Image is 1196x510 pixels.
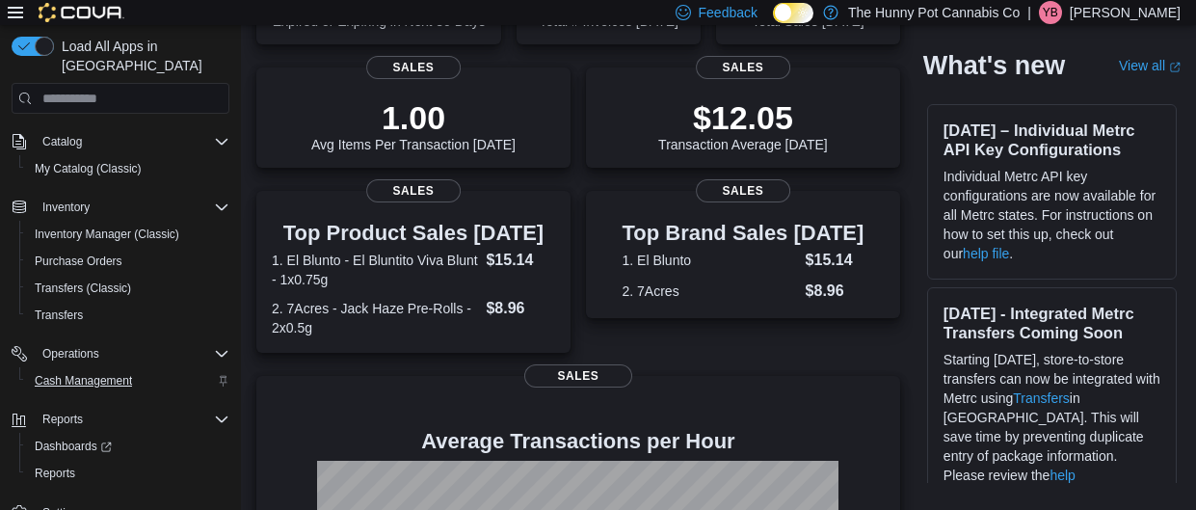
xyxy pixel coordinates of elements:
span: Dark Mode [773,23,774,24]
p: Individual Metrc API key configurations are now available for all Metrc states. For instructions ... [944,167,1160,263]
p: 1.00 [311,98,516,137]
span: Sales [366,179,461,202]
span: YB [1043,1,1058,24]
span: Reports [35,466,75,481]
p: The Hunny Pot Cannabis Co [848,1,1020,24]
span: Sales [696,56,790,79]
span: Catalog [35,130,229,153]
button: Reports [35,408,91,431]
span: Reports [35,408,229,431]
span: Purchase Orders [27,250,229,273]
span: Inventory Manager (Classic) [27,223,229,246]
dd: $8.96 [486,297,554,320]
svg: External link [1169,61,1181,72]
a: Cash Management [27,369,140,392]
dt: 2. 7Acres - Jack Haze Pre-Rolls - 2x0.5g [272,299,478,337]
a: Inventory Manager (Classic) [27,223,187,246]
span: Inventory Manager (Classic) [35,227,179,242]
h3: [DATE] – Individual Metrc API Key Configurations [944,121,1160,159]
p: $12.05 [658,98,828,137]
a: My Catalog (Classic) [27,157,149,180]
dd: $15.14 [806,249,864,272]
img: Cova [39,3,124,22]
div: Yatin Balaji [1039,1,1062,24]
h3: [DATE] - Integrated Metrc Transfers Coming Soon [944,304,1160,342]
span: Sales [366,56,461,79]
button: Purchase Orders [19,248,237,275]
span: Catalog [42,134,82,149]
dt: 2. 7Acres [623,282,798,301]
h3: Top Brand Sales [DATE] [623,222,864,245]
div: Transaction Average [DATE] [658,98,828,152]
div: Avg Items Per Transaction [DATE] [311,98,516,152]
a: Reports [27,462,83,485]
dd: $15.14 [486,249,554,272]
button: Reports [4,406,237,433]
span: Reports [27,462,229,485]
a: Dashboards [27,435,120,458]
p: [PERSON_NAME] [1070,1,1181,24]
h2: What's new [923,50,1065,81]
button: Inventory Manager (Classic) [19,221,237,248]
span: Feedback [699,3,757,22]
dt: 1. El Blunto [623,251,798,270]
span: Load All Apps in [GEOGRAPHIC_DATA] [54,37,229,75]
button: Catalog [4,128,237,155]
span: Cash Management [35,373,132,389]
a: help documentation [944,468,1076,502]
span: Inventory [42,200,90,215]
span: Operations [42,346,99,362]
a: Purchase Orders [27,250,130,273]
span: Purchase Orders [35,254,122,269]
button: Reports [19,460,237,487]
span: Sales [696,179,790,202]
a: Dashboards [19,433,237,460]
span: Dashboards [27,435,229,458]
a: View allExternal link [1119,58,1181,73]
span: Transfers (Classic) [27,277,229,300]
span: My Catalog (Classic) [35,161,142,176]
a: help file [963,246,1009,261]
dd: $8.96 [806,280,864,303]
span: Transfers [35,308,83,323]
dt: 1. El Blunto - El Bluntito Viva Blunt - 1x0.75g [272,251,478,289]
a: Transfers [1013,390,1070,406]
button: Operations [4,340,237,367]
span: Dashboards [35,439,112,454]
a: Transfers [27,304,91,327]
button: Operations [35,342,107,365]
button: Transfers (Classic) [19,275,237,302]
button: Catalog [35,130,90,153]
span: Inventory [35,196,229,219]
span: Reports [42,412,83,427]
button: Inventory [4,194,237,221]
button: Transfers [19,302,237,329]
h3: Top Product Sales [DATE] [272,222,555,245]
span: Cash Management [27,369,229,392]
button: Inventory [35,196,97,219]
h4: Average Transactions per Hour [272,430,885,453]
a: Transfers (Classic) [27,277,139,300]
span: My Catalog (Classic) [27,157,229,180]
input: Dark Mode [773,3,813,23]
span: Operations [35,342,229,365]
button: Cash Management [19,367,237,394]
span: Sales [524,364,632,388]
button: My Catalog (Classic) [19,155,237,182]
p: | [1027,1,1031,24]
span: Transfers (Classic) [35,281,131,296]
span: Transfers [27,304,229,327]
